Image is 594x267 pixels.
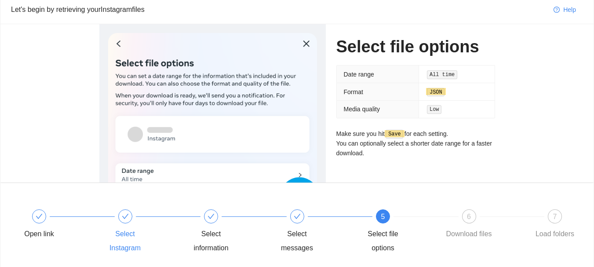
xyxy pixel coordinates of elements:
span: 5 [381,213,385,220]
button: question-circleHelp [547,3,583,17]
span: check [122,213,129,220]
code: Low [427,105,441,114]
span: check [36,213,43,220]
span: Format [344,88,363,95]
p: Make sure you hit for each setting. You can optionally select a shorter date range for a faster d... [336,129,495,158]
span: Media quality [344,106,380,113]
h1: Select file options [336,37,495,57]
div: Select messages [272,227,323,255]
code: All time [427,70,457,79]
div: Let's begin by retrieving your Instagram files [11,4,547,15]
span: question-circle [554,7,560,14]
div: Select information [186,209,272,255]
span: check [208,213,215,220]
span: 7 [553,213,557,220]
code: Save [386,130,403,139]
div: Select information [186,227,237,255]
code: JSON [427,88,445,97]
div: Select file options [357,227,408,255]
div: 7Load folders [529,209,580,241]
div: Open link [14,209,100,241]
div: Load folders [536,227,574,241]
div: Open link [24,227,54,241]
div: 6Download files [444,209,530,241]
div: Select messages [272,209,358,255]
div: Select Instagram [100,227,151,255]
span: Help [563,5,576,15]
div: 5Select file options [357,209,444,255]
span: 6 [467,213,471,220]
div: Download files [446,227,492,241]
span: Date range [344,71,374,78]
span: check [294,213,301,220]
div: Select Instagram [100,209,186,255]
